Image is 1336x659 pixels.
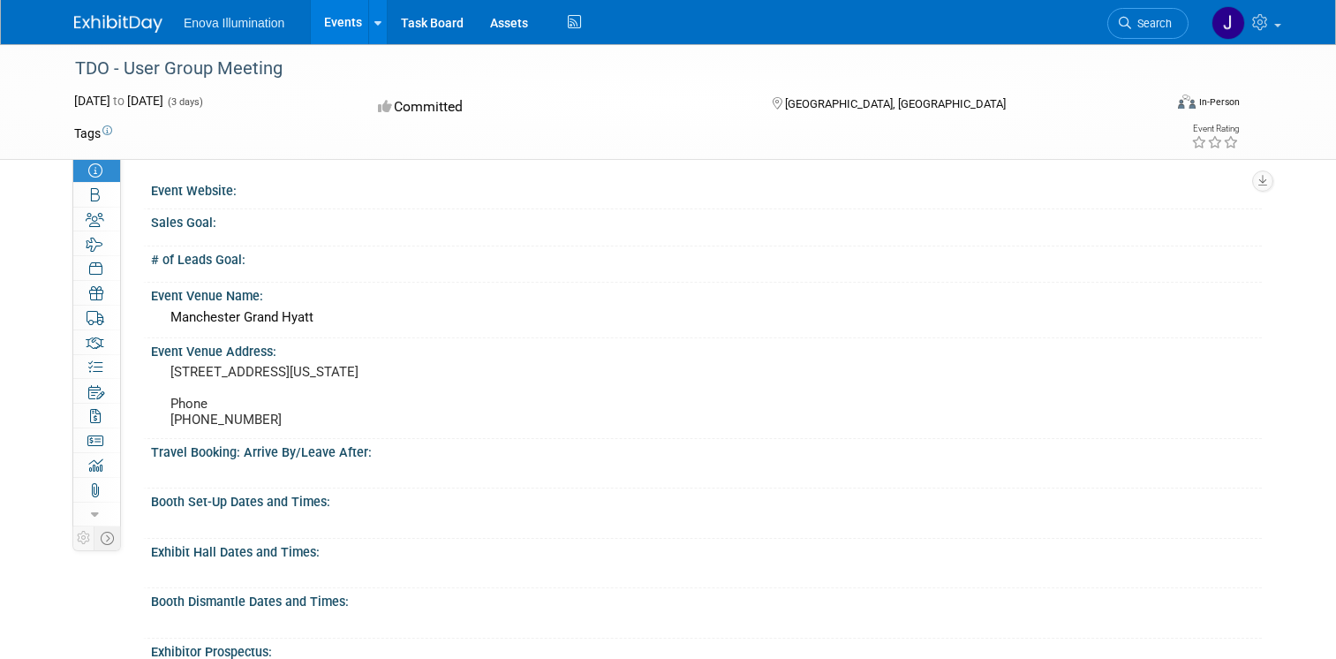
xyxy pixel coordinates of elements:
[151,209,1262,231] div: Sales Goal:
[94,526,121,549] td: Toggle Event Tabs
[373,92,743,123] div: Committed
[74,94,163,108] span: [DATE] [DATE]
[1107,8,1189,39] a: Search
[151,283,1262,305] div: Event Venue Name:
[151,539,1262,561] div: Exhibit Hall Dates and Times:
[1198,95,1240,109] div: In-Person
[151,489,1262,511] div: Booth Set-Up Dates and Times:
[151,178,1262,200] div: Event Website:
[1191,125,1239,133] div: Event Rating
[151,588,1262,610] div: Booth Dismantle Dates and Times:
[1068,92,1240,118] div: Event Format
[74,125,112,142] td: Tags
[1131,17,1172,30] span: Search
[73,526,94,549] td: Personalize Event Tab Strip
[151,439,1262,461] div: Travel Booking: Arrive By/Leave After:
[785,97,1006,110] span: [GEOGRAPHIC_DATA], [GEOGRAPHIC_DATA]
[164,304,1249,331] div: Manchester Grand Hyatt
[69,53,1141,85] div: TDO - User Group Meeting
[184,16,284,30] span: Enova Illumination
[151,246,1262,269] div: # of Leads Goal:
[110,94,127,108] span: to
[1211,6,1245,40] img: JeffM Metcalf
[170,364,594,428] pre: [STREET_ADDRESS][US_STATE] Phone [PHONE_NUMBER]
[166,96,203,108] span: (3 days)
[1178,95,1196,109] img: Format-Inperson.png
[74,15,162,33] img: ExhibitDay
[151,338,1262,360] div: Event Venue Address:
